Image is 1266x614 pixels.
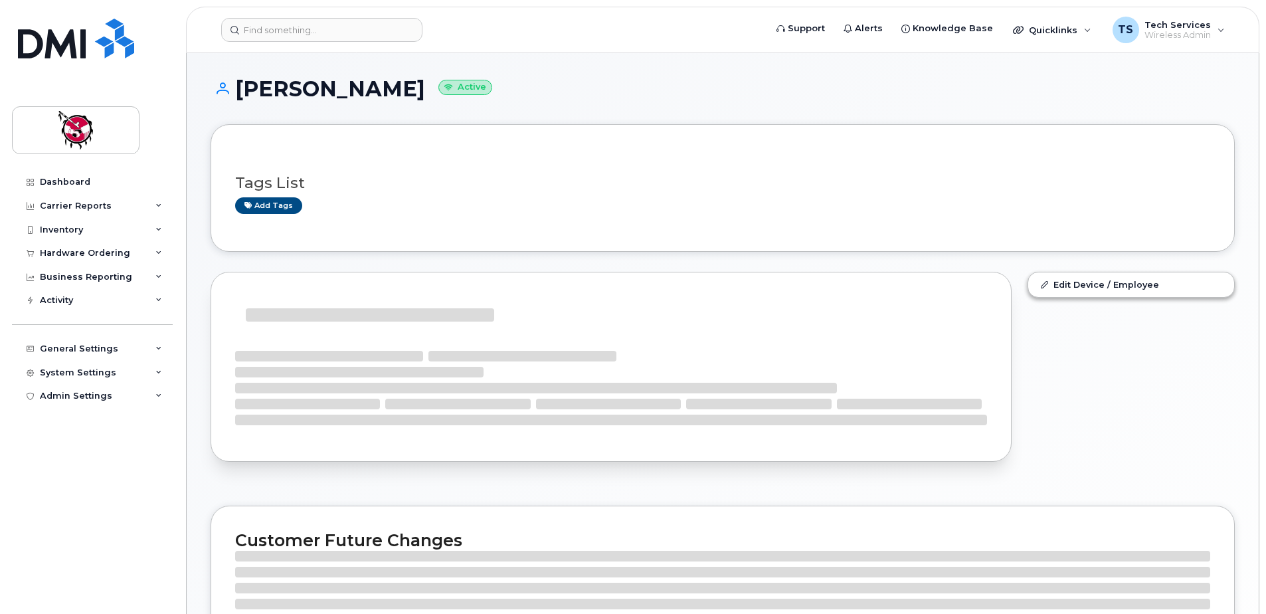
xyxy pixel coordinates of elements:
h3: Tags List [235,175,1210,191]
h1: [PERSON_NAME] [211,77,1235,100]
h2: Customer Future Changes [235,530,1210,550]
small: Active [438,80,492,95]
a: Add tags [235,197,302,214]
a: Edit Device / Employee [1028,272,1234,296]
